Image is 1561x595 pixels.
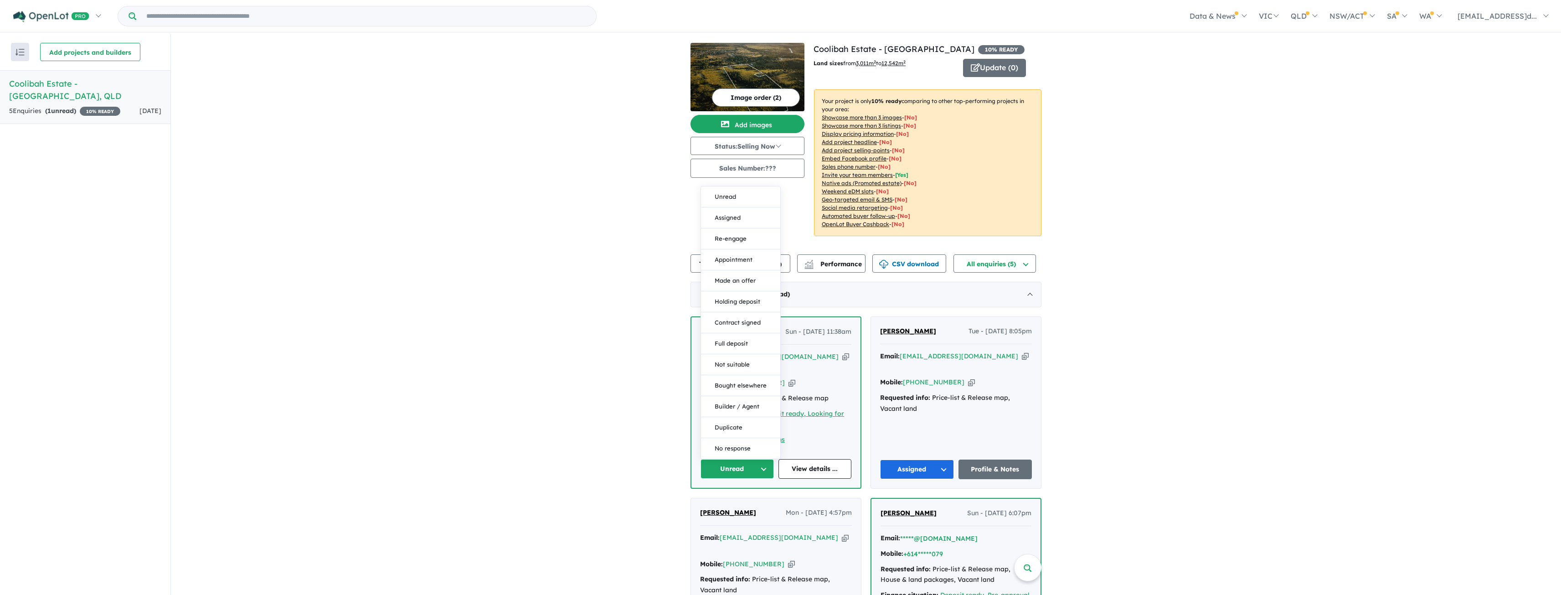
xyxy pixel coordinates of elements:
[822,221,889,228] u: OpenLot Buyer Cashback
[896,130,909,137] span: [ No ]
[892,147,905,154] span: [ No ]
[881,549,903,558] strong: Mobile:
[806,260,862,268] span: Performance
[814,60,843,67] b: Land sizes
[967,508,1031,519] span: Sun - [DATE] 6:07pm
[712,88,800,107] button: Image order (2)
[903,378,964,386] a: [PHONE_NUMBER]
[822,188,874,195] u: Weekend eDM slots
[880,352,900,360] strong: Email:
[953,254,1036,273] button: All enquiries (5)
[822,171,893,178] u: Invite your team members
[701,270,780,291] button: Made an offer
[822,147,890,154] u: Add project selling-points
[814,59,956,68] p: from
[881,60,906,67] u: 12,542 m
[15,49,25,56] img: sort.svg
[788,559,795,569] button: Copy
[701,228,780,249] button: Re-engage
[880,327,936,335] span: [PERSON_NAME]
[822,163,876,170] u: Sales phone number
[876,60,906,67] span: to
[822,139,877,145] u: Add project headline
[904,114,917,121] span: [ No ]
[139,107,161,115] span: [DATE]
[80,107,120,116] span: 10 % READY
[874,59,876,64] sup: 2
[897,212,910,219] span: [No]
[701,354,780,375] button: Not suitable
[690,254,790,273] button: Team member settings (3)
[701,333,780,354] button: Full deposit
[822,155,886,162] u: Embed Facebook profile
[690,159,804,178] button: Sales Number:???
[1022,352,1029,361] button: Copy
[842,352,849,362] button: Copy
[700,560,723,568] strong: Mobile:
[876,188,889,195] span: [No]
[895,196,907,203] span: [No]
[822,114,902,121] u: Showcase more than 3 images
[822,212,895,219] u: Automated buyer follow-up
[701,186,780,207] button: Unread
[871,98,902,104] b: 10 % ready
[879,139,892,145] span: [ No ]
[701,291,780,312] button: Holding deposit
[700,507,756,518] a: [PERSON_NAME]
[9,78,161,102] h5: Coolibah Estate - [GEOGRAPHIC_DATA] , QLD
[872,254,946,273] button: CSV download
[878,163,891,170] span: [ No ]
[701,417,780,438] button: Duplicate
[805,260,813,265] img: line-chart.svg
[856,60,876,67] u: 3,011 m
[822,130,894,137] u: Display pricing information
[822,180,902,186] u: Native ads (Promoted estate)
[881,564,1031,586] div: Price-list & Release map, House & land packages, Vacant land
[880,393,930,402] strong: Requested info:
[978,45,1025,54] span: 10 % READY
[814,89,1041,236] p: Your project is only comparing to other top-performing projects in your area: - - - - - - - - - -...
[701,459,774,479] button: Unread
[786,507,852,518] span: Mon - [DATE] 4:57pm
[814,44,974,54] a: Coolibah Estate - [GEOGRAPHIC_DATA]
[701,249,780,270] button: Appointment
[881,509,937,517] span: [PERSON_NAME]
[880,326,936,337] a: [PERSON_NAME]
[788,378,795,388] button: Copy
[701,375,780,396] button: Bought elsewhere
[903,59,906,64] sup: 2
[881,565,931,573] strong: Requested info:
[881,508,937,519] a: [PERSON_NAME]
[700,508,756,517] span: [PERSON_NAME]
[778,459,852,479] a: View details ...
[822,122,901,129] u: Showcase more than 3 listings
[895,171,908,178] span: [ Yes ]
[701,438,780,459] button: No response
[963,59,1026,77] button: Update (0)
[880,460,954,479] button: Assigned
[880,378,903,386] strong: Mobile:
[880,393,1032,414] div: Price-list & Release map, Vacant land
[879,260,888,269] img: download icon
[700,533,720,542] strong: Email:
[958,460,1032,479] a: Profile & Notes
[720,533,838,542] a: [EMAIL_ADDRESS][DOMAIN_NAME]
[701,207,780,228] button: Assigned
[968,378,975,387] button: Copy
[700,575,750,583] strong: Requested info:
[822,196,892,203] u: Geo-targeted email & SMS
[785,326,851,337] span: Sun - [DATE] 11:38am
[690,43,804,111] img: Coolibah Estate - Lowood
[842,533,849,543] button: Copy
[904,180,917,186] span: [No]
[723,560,784,568] a: [PHONE_NUMBER]
[45,107,76,115] strong: ( unread)
[690,137,804,155] button: Status:Selling Now
[889,155,902,162] span: [ No ]
[9,106,120,117] div: 5 Enquir ies
[900,352,1018,360] a: [EMAIL_ADDRESS][DOMAIN_NAME]
[138,6,594,26] input: Try estate name, suburb, builder or developer
[40,43,140,61] button: Add projects and builders
[822,204,888,211] u: Social media retargeting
